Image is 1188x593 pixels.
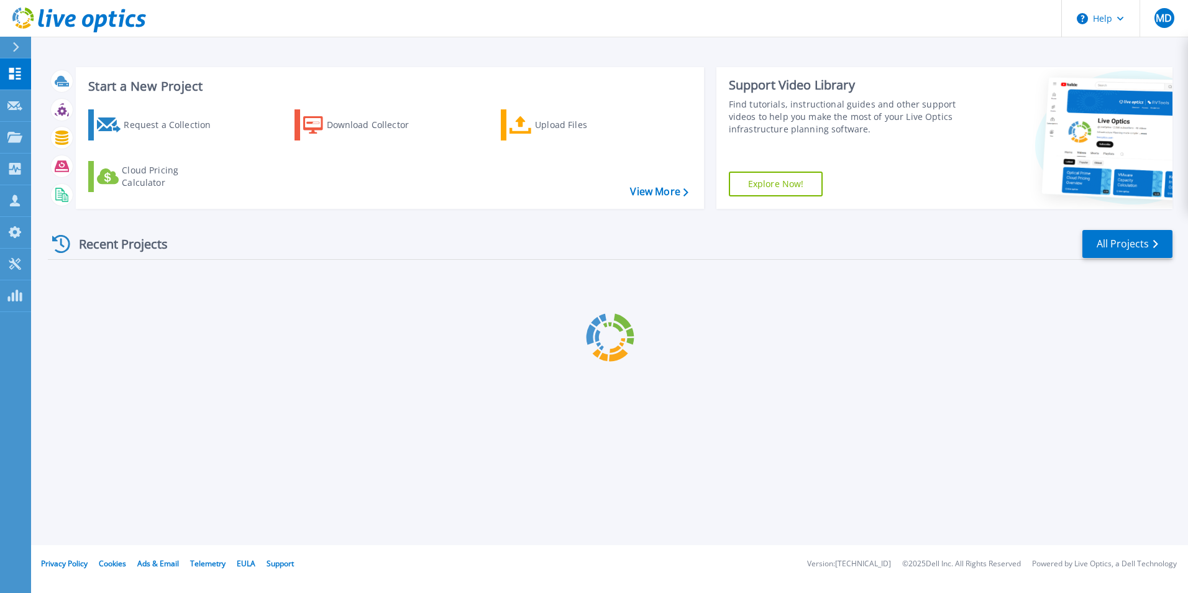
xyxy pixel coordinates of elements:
h3: Start a New Project [88,80,688,93]
a: All Projects [1082,230,1172,258]
a: Upload Files [501,109,639,140]
div: Support Video Library [729,77,961,93]
a: EULA [237,558,255,569]
a: Download Collector [295,109,433,140]
li: Version: [TECHNICAL_ID] [807,560,891,568]
div: Download Collector [327,113,426,137]
a: Request a Collection [88,109,227,140]
div: Recent Projects [48,229,185,259]
div: Cloud Pricing Calculator [122,164,221,189]
span: MD [1156,13,1172,23]
a: Cookies [99,558,126,569]
a: View More [630,186,688,198]
li: Powered by Live Optics, a Dell Technology [1032,560,1177,568]
a: Support [267,558,294,569]
a: Telemetry [190,558,226,569]
a: Ads & Email [137,558,179,569]
div: Find tutorials, instructional guides and other support videos to help you make the most of your L... [729,98,961,136]
div: Upload Files [535,113,634,137]
a: Cloud Pricing Calculator [88,161,227,192]
div: Request a Collection [124,113,223,137]
li: © 2025 Dell Inc. All Rights Reserved [902,560,1021,568]
a: Explore Now! [729,172,823,196]
a: Privacy Policy [41,558,88,569]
